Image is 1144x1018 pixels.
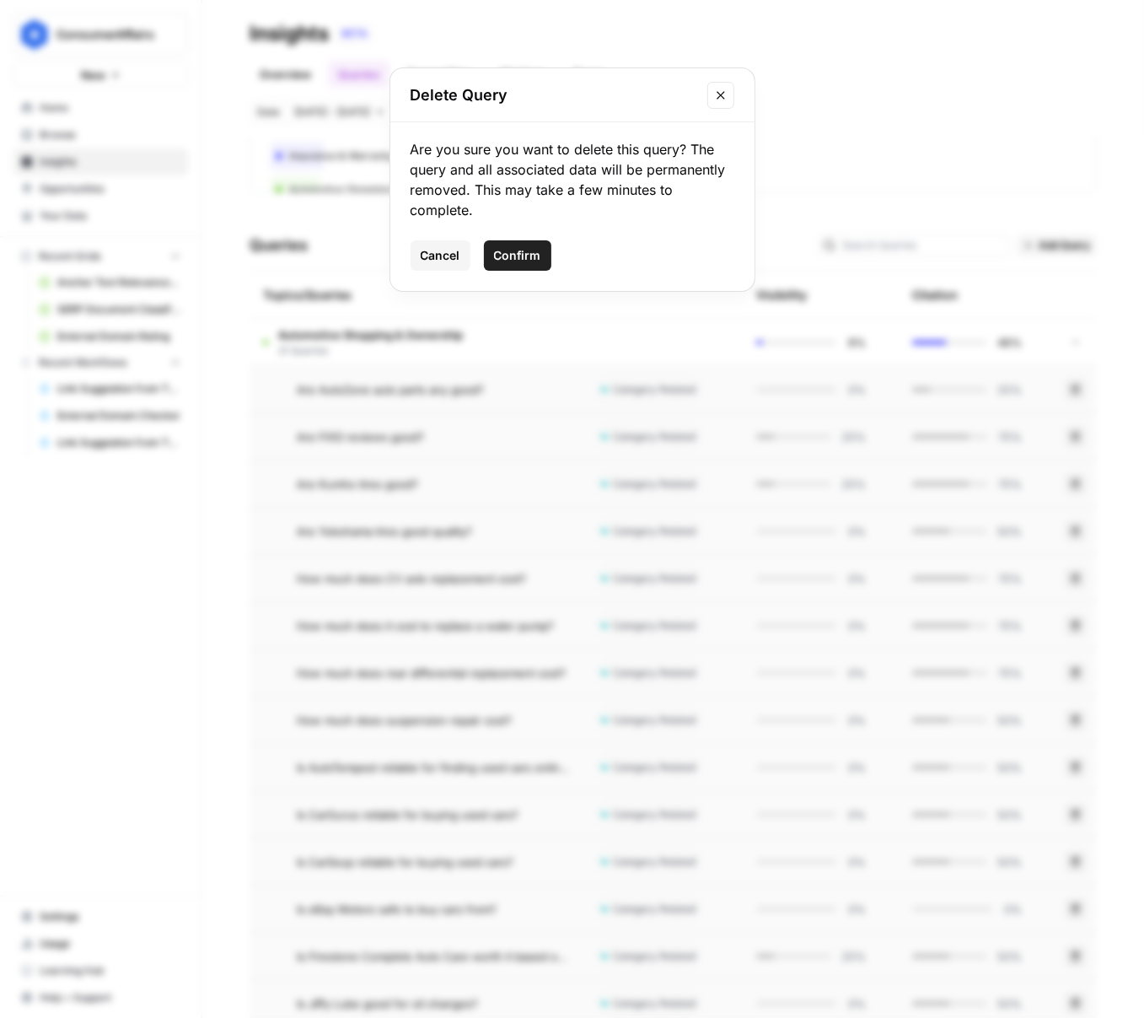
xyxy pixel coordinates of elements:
div: Are you sure you want to delete this query? The query and all associated data will be permanently... [411,139,734,220]
button: Confirm [484,240,551,271]
span: Confirm [494,247,541,264]
button: Cancel [411,240,470,271]
h2: Delete Query [411,83,697,107]
span: Cancel [421,247,460,264]
button: Close modal [707,82,734,109]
